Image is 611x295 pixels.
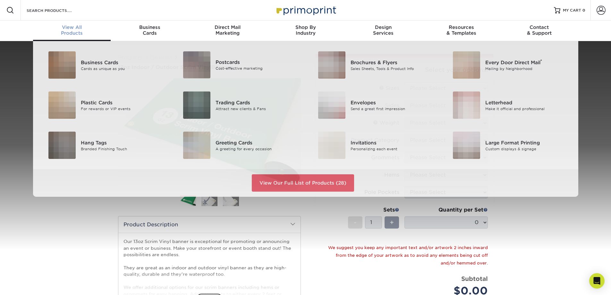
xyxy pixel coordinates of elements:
[81,66,166,71] div: Cards as unique as you
[344,21,422,41] a: DesignServices
[216,99,301,106] div: Trading Cards
[189,24,267,30] span: Direct Mail
[500,24,578,36] div: & Support
[485,139,570,146] div: Large Format Printing
[500,24,578,30] span: Contact
[453,51,480,79] img: Every Door Direct Mail
[26,6,89,14] input: SEARCH PRODUCTS.....
[445,129,571,161] a: Large Format Printing Large Format Printing Custom displays & signage
[351,106,436,111] div: Send a great first impression
[582,8,585,13] span: 0
[344,24,422,36] div: Services
[183,132,210,159] img: Greeting Cards
[81,99,166,106] div: Plastic Cards
[183,51,210,78] img: Postcards
[189,21,267,41] a: Direct MailMarketing
[422,24,500,30] span: Resources
[175,49,301,81] a: Postcards Postcards Cost-effective marketing
[81,139,166,146] div: Hang Tags
[41,89,166,121] a: Plastic Cards Plastic Cards For rewards or VIP events
[485,59,570,66] div: Every Door Direct Mail
[344,24,422,30] span: Design
[310,129,436,161] a: Invitations Invitations Personalizing each event
[445,89,571,121] a: Letterhead Letterhead Make it official and professional
[453,132,480,159] img: Large Format Printing
[422,24,500,36] div: & Templates
[48,91,76,119] img: Plastic Cards
[318,132,345,159] img: Invitations
[310,89,436,121] a: Envelopes Envelopes Send a great first impression
[41,129,166,161] a: Hang Tags Hang Tags Branded Finishing Touch
[41,49,166,81] a: Business Cards Business Cards Cards as unique as you
[189,24,267,36] div: Marketing
[252,174,354,192] a: View Our Full List of Products (28)
[48,132,76,159] img: Hang Tags
[81,106,166,111] div: For rewards or VIP events
[33,24,111,30] span: View All
[310,49,436,81] a: Brochures & Flyers Brochures & Flyers Sales Sheets, Tools & Product Info
[267,21,344,41] a: Shop ByIndustry
[216,146,301,152] div: A greeting for every occasion
[453,91,480,119] img: Letterhead
[274,3,338,17] img: Primoprint
[33,21,111,41] a: View AllProducts
[81,59,166,66] div: Business Cards
[216,139,301,146] div: Greeting Cards
[111,24,189,30] span: Business
[351,99,436,106] div: Envelopes
[351,66,436,71] div: Sales Sheets, Tools & Product Info
[351,139,436,146] div: Invitations
[267,24,344,30] span: Shop By
[485,66,570,71] div: Mailing by Neighborhood
[485,146,570,152] div: Custom displays & signage
[318,91,345,119] img: Envelopes
[183,91,210,119] img: Trading Cards
[422,21,500,41] a: Resources& Templates
[485,106,570,111] div: Make it official and professional
[216,66,301,71] div: Cost-effective marketing
[318,51,345,79] img: Brochures & Flyers
[563,8,581,13] span: MY CART
[485,99,570,106] div: Letterhead
[445,49,571,81] a: Every Door Direct Mail Every Door Direct Mail® Mailing by Neighborhood
[111,24,189,36] div: Cards
[351,146,436,152] div: Personalizing each event
[33,24,111,36] div: Products
[351,59,436,66] div: Brochures & Flyers
[175,129,301,161] a: Greeting Cards Greeting Cards A greeting for every occasion
[461,275,488,282] strong: Subtotal
[216,106,301,111] div: Attract new clients & Fans
[111,21,189,41] a: BusinessCards
[328,245,488,265] small: We suggest you keep any important text and/or artwork 2 inches inward from the edge of your artwo...
[267,24,344,36] div: Industry
[175,89,301,121] a: Trading Cards Trading Cards Attract new clients & Fans
[216,59,301,66] div: Postcards
[48,51,76,79] img: Business Cards
[81,146,166,152] div: Branded Finishing Touch
[540,59,542,63] sup: ®
[589,273,605,289] div: Open Intercom Messenger
[500,21,578,41] a: Contact& Support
